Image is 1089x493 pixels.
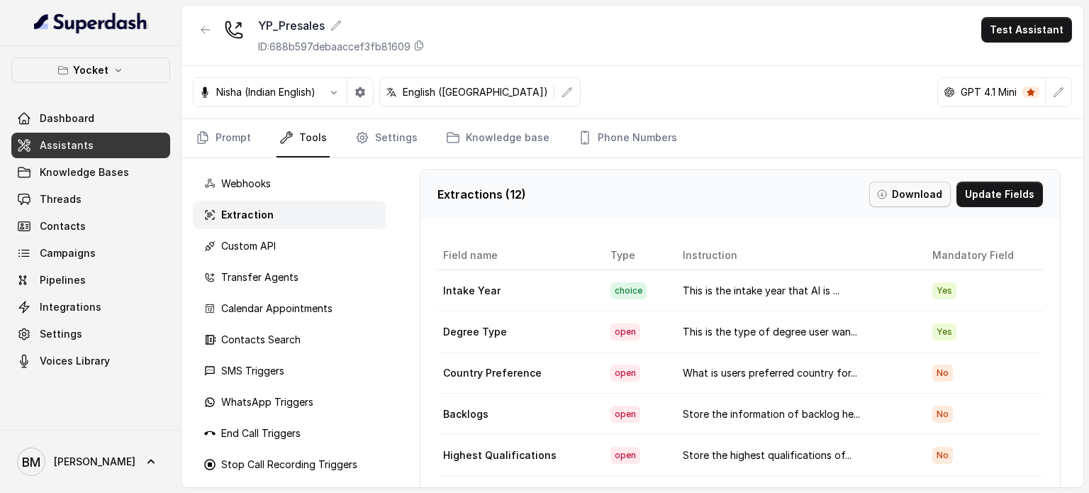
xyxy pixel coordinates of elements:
[221,239,276,253] p: Custom API
[73,62,108,79] p: Yocket
[437,353,599,394] td: Country Preference
[11,348,170,374] a: Voices Library
[221,333,301,347] p: Contacts Search
[11,294,170,320] a: Integrations
[11,106,170,131] a: Dashboard
[610,282,647,299] span: choice
[932,406,953,423] span: No
[437,270,599,311] td: Intake Year
[40,138,94,153] span: Assistants
[221,458,357,472] p: Stop Call Recording Triggers
[221,301,333,316] p: Calendar Appointments
[22,455,40,470] text: BM
[437,394,599,435] td: Backlogs
[221,177,271,191] p: Webhooks
[40,165,129,179] span: Knowledge Bases
[277,119,330,157] a: Tools
[40,300,101,314] span: Integrations
[403,85,548,99] p: English ([GEOGRAPHIC_DATA])
[221,270,298,284] p: Transfer Agents
[11,160,170,185] a: Knowledge Bases
[921,241,1043,270] th: Mandatory Field
[40,219,86,233] span: Contacts
[40,273,86,287] span: Pipelines
[671,394,921,435] td: Store the information of backlog he...
[11,187,170,212] a: Threads
[437,435,599,476] td: Highest Qualifications
[869,182,951,207] button: Download
[34,11,148,34] img: light.svg
[193,119,254,157] a: Prompt
[11,133,170,158] a: Assistants
[932,282,956,299] span: Yes
[599,241,672,270] th: Type
[932,323,956,340] span: Yes
[11,267,170,293] a: Pipelines
[40,354,110,368] span: Voices Library
[961,85,1017,99] p: GPT 4.1 Mini
[610,447,640,464] span: open
[437,311,599,353] td: Degree Type
[956,182,1043,207] button: Update Fields
[258,40,411,54] p: ID: 688b597debaaccef3fb81609
[258,17,425,34] div: YP_Presales
[11,240,170,266] a: Campaigns
[610,406,640,423] span: open
[40,246,96,260] span: Campaigns
[981,17,1072,43] button: Test Assistant
[671,435,921,476] td: Store the highest qualifications of...
[221,364,284,378] p: SMS Triggers
[40,327,82,341] span: Settings
[40,192,82,206] span: Threads
[352,119,420,157] a: Settings
[932,365,953,382] span: No
[221,208,274,222] p: Extraction
[11,442,170,482] a: [PERSON_NAME]
[11,321,170,347] a: Settings
[575,119,680,157] a: Phone Numbers
[40,111,94,126] span: Dashboard
[932,447,953,464] span: No
[11,214,170,239] a: Contacts
[671,353,921,394] td: What is users preferred country for...
[437,241,599,270] th: Field name
[11,57,170,83] button: Yocket
[610,323,640,340] span: open
[671,241,921,270] th: Instruction
[54,455,135,469] span: [PERSON_NAME]
[221,395,313,409] p: WhatsApp Triggers
[437,186,526,203] p: Extractions ( 12 )
[671,311,921,353] td: This is the type of degree user wan...
[193,119,1072,157] nav: Tabs
[610,365,640,382] span: open
[216,85,315,99] p: Nisha (Indian English)
[944,87,955,98] svg: openai logo
[221,426,301,441] p: End Call Triggers
[671,270,921,311] td: This is the intake year that AI is ...
[443,119,552,157] a: Knowledge base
